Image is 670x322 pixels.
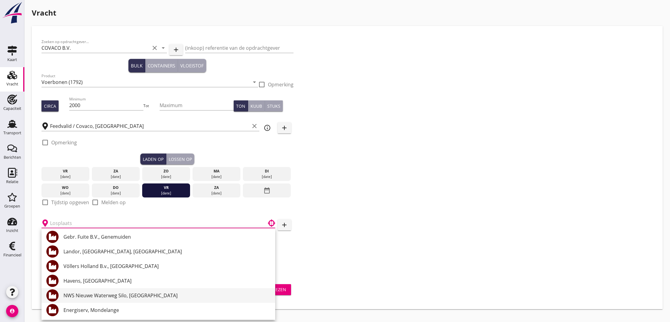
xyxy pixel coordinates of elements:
div: do [93,185,138,190]
button: Stuks [265,100,283,111]
label: Opmerking [51,139,77,146]
div: Lossen op [169,156,192,162]
div: Energiserv, Mondelange [63,306,270,314]
div: [DATE] [144,190,189,196]
div: Circa [44,103,56,109]
div: za [93,168,138,174]
div: Ton [236,103,245,109]
i: arrow_drop_down [251,78,258,86]
div: Relatie [6,180,18,184]
div: Capaciteit [3,107,21,110]
div: Kuub [250,103,262,109]
div: Stuks [267,103,280,109]
button: Laden op [140,154,166,165]
div: Vloeistof [180,62,204,69]
input: Minimum [69,100,143,110]
button: Lossen op [166,154,194,165]
button: Kuub [248,100,265,111]
i: add [172,46,180,53]
div: Vracht [6,82,18,86]
label: Tijdstip opgeven [51,199,89,205]
div: [DATE] [144,174,189,179]
i: arrow_drop_down [160,44,167,52]
div: Gebr. Fuite B.V., Genemuiden [63,233,270,241]
div: [DATE] [194,174,239,179]
div: Völlers Holland B.v., [GEOGRAPHIC_DATA] [63,262,270,270]
label: Opmerking [268,81,294,88]
button: Vloeistof [178,59,206,72]
img: logo-small.a267ee39.svg [1,2,23,24]
div: Tot [143,103,160,109]
i: add [281,221,288,229]
div: Groepen [4,204,20,208]
button: Bulk [128,59,145,72]
h1: Vracht [32,7,663,18]
div: vr [144,185,189,190]
button: Containers [145,59,178,72]
input: (inkoop) referentie van de opdrachtgever [185,43,294,53]
div: [DATE] [194,190,239,196]
div: wo [43,185,88,190]
div: Bulk [131,62,142,69]
i: clear [251,122,258,130]
div: Containers [148,62,175,69]
input: Maximum [160,100,234,110]
div: ma [194,168,239,174]
div: Transport [3,131,21,135]
input: Laadplaats [50,121,250,131]
i: date_range [263,185,271,196]
div: di [244,168,289,174]
div: [DATE] [43,174,88,179]
div: [DATE] [93,174,138,179]
label: Melden op [101,199,126,205]
div: Inzicht [6,229,18,233]
div: [DATE] [43,190,88,196]
input: Losplaats [50,218,258,228]
div: vr [43,168,88,174]
div: Havens, [GEOGRAPHIC_DATA] [63,277,270,284]
i: add [281,124,288,132]
div: NWS Nieuwe Waterweg Silo, [GEOGRAPHIC_DATA] [63,292,270,299]
i: info_outline [264,124,271,132]
button: Ton [234,100,248,111]
input: Zoeken op opdrachtgever... [41,43,150,53]
i: clear [151,44,158,52]
i: account_circle [6,305,18,317]
div: Berichten [4,155,21,159]
div: [DATE] [93,190,138,196]
div: [DATE] [244,174,289,179]
div: zo [144,168,189,174]
button: Circa [41,100,59,111]
input: Product [41,77,250,87]
div: Kaart [7,58,17,62]
div: Laden op [143,156,164,162]
div: Landor, [GEOGRAPHIC_DATA], [GEOGRAPHIC_DATA] [63,248,270,255]
div: Financieel [3,253,21,257]
div: za [194,185,239,190]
